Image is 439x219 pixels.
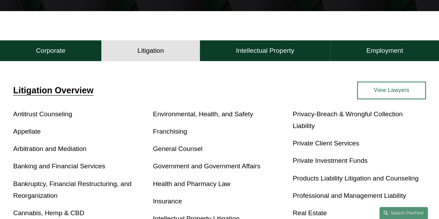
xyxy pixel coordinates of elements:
[13,110,72,118] a: Antitrust Counseling
[293,140,359,147] a: Private Client Services
[293,110,403,129] a: Privacy-Breach & Wrongful Collection Liability
[293,209,327,217] a: Real Estate
[379,207,428,219] a: Search this site
[137,47,164,55] h4: Litigation
[357,82,426,99] a: View Lawyers
[153,162,260,170] a: Government and Government Affairs
[153,110,253,118] a: Environmental, Health, and Safety
[153,197,182,205] a: Insurance
[13,162,105,170] a: Banking and Financial Services
[366,47,403,55] h4: Employment
[153,128,187,135] a: Franchising
[153,145,203,152] a: General Counsel
[13,128,41,135] a: Appellate
[153,180,230,187] a: Health and Pharmacy Law
[13,145,86,152] a: Arbitration and Mediation
[293,175,419,182] a: Products Liability Litigation and Counseling
[13,180,132,199] a: Bankruptcy, Financial Restructuring, and Reorganization
[13,209,84,217] a: Cannabis, Hemp & CBD
[13,85,93,95] a: Litigation Overview
[293,192,406,199] a: Professional and Management Liability
[293,157,368,164] a: Private Investment Funds
[236,47,294,55] h4: Intellectual Property
[36,47,66,55] h4: Corporate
